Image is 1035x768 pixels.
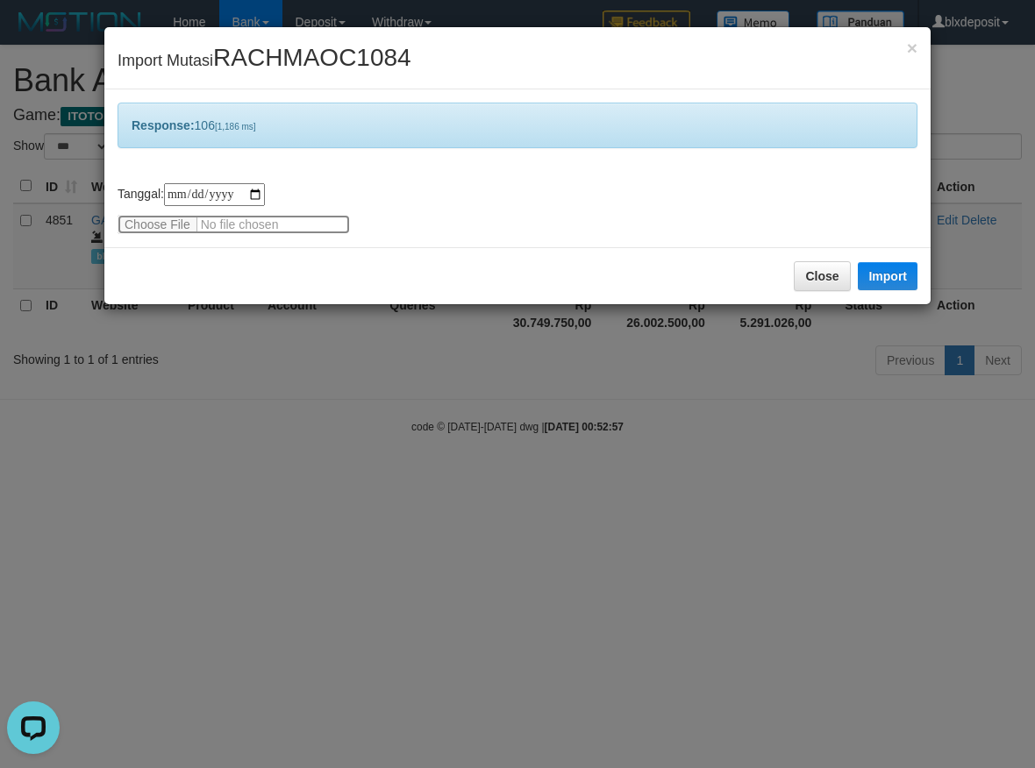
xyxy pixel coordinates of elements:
span: RACHMAOC1084 [213,44,411,71]
span: Import Mutasi [118,52,411,69]
button: Close [794,261,850,291]
div: 106 [118,103,917,148]
div: Tanggal: [118,183,917,234]
span: [1,186 ms] [215,122,256,132]
span: × [907,38,917,58]
b: Response: [132,118,195,132]
button: Close [907,39,917,57]
button: Import [858,262,917,290]
button: Open LiveChat chat widget [7,7,60,60]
